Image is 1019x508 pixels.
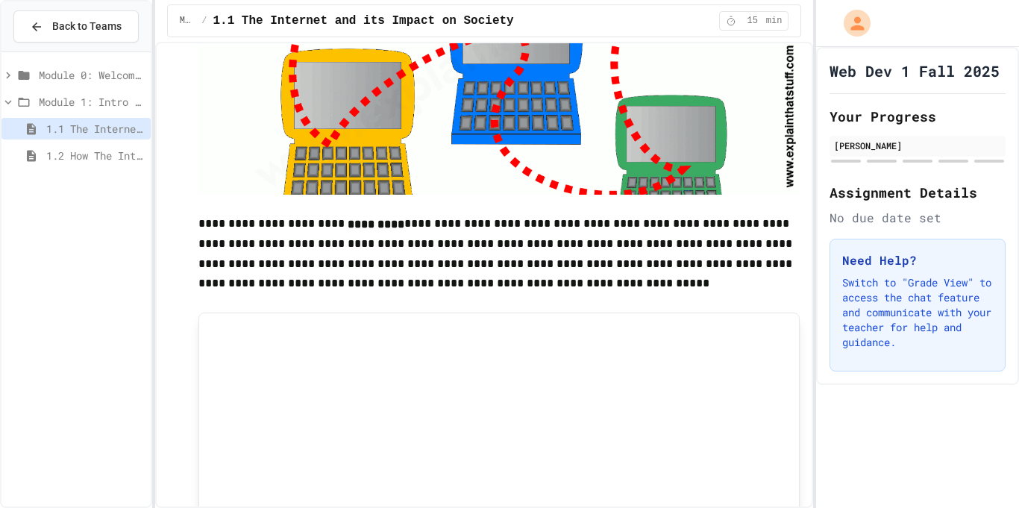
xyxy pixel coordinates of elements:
h2: Your Progress [830,106,1006,127]
h2: Assignment Details [830,182,1006,203]
h3: Need Help? [842,251,993,269]
span: Back to Teams [52,19,122,34]
span: min [766,15,783,27]
button: Back to Teams [13,10,139,43]
span: Module 0: Welcome to Web Development [39,67,145,83]
span: 1.2 How The Internet Works [46,148,145,163]
span: / [201,15,207,27]
h1: Web Dev 1 Fall 2025 [830,60,1000,81]
span: 15 [741,15,765,27]
div: My Account [828,6,874,40]
span: Module 1: Intro to the Web [39,94,145,110]
span: Module 1: Intro to the Web [180,15,196,27]
span: 1.1 The Internet and its Impact on Society [46,121,145,137]
p: Switch to "Grade View" to access the chat feature and communicate with your teacher for help and ... [842,275,993,350]
span: 1.1 The Internet and its Impact on Society [213,12,513,30]
div: No due date set [830,209,1006,227]
div: [PERSON_NAME] [834,139,1001,152]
